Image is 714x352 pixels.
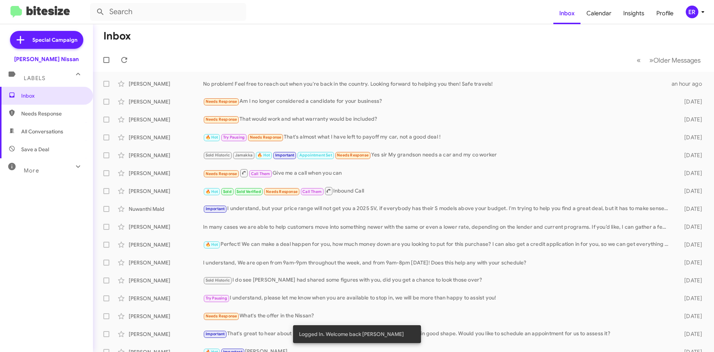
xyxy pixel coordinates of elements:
div: Give me a call when you can [203,168,672,178]
span: Needs Response [206,117,237,122]
span: Sold [223,189,232,194]
span: 🔥 Hot [206,242,218,247]
div: [PERSON_NAME] [129,223,203,231]
span: All Conversations [21,128,63,135]
div: [DATE] [672,223,708,231]
div: [PERSON_NAME] Nissan [14,56,79,63]
div: [PERSON_NAME] [129,241,203,248]
span: Special Campaign [32,36,77,44]
span: Needs Response [21,110,84,117]
span: 🔥 Hot [257,153,270,158]
div: [PERSON_NAME] [129,330,203,338]
div: That's almost what I have left to payoff my car, not a good deal ! [203,133,672,142]
span: Call Them [302,189,322,194]
span: Needs Response [206,314,237,318]
div: an hour ago [672,80,708,88]
div: [DATE] [672,134,708,141]
span: Important [275,153,295,158]
span: Try Pausing [206,296,227,301]
span: « [637,56,641,65]
a: Insights [617,3,650,24]
h1: Inbox [103,30,131,42]
div: No problem! Feel free to reach out when you're back in the country. Looking forward to helping yo... [203,80,672,88]
div: That would work and what warranty would be included? [203,115,672,124]
div: [DATE] [672,152,708,159]
a: Inbox [553,3,580,24]
div: [DATE] [672,169,708,177]
span: Needs Response [266,189,297,194]
span: Sold Historic [206,278,230,283]
div: [PERSON_NAME] [129,169,203,177]
div: That's great to hear about the recent maintenance! It sounds like the vehicle is in good shape. W... [203,330,672,338]
div: Nuwanthi Mald [129,205,203,213]
span: Try Pausing [223,135,245,140]
div: Perfect! We can make a deal happen for you, how much money down are you looking to put for this p... [203,240,672,249]
button: Next [645,53,705,68]
div: [PERSON_NAME] [129,313,203,320]
a: Special Campaign [10,31,83,49]
div: [DATE] [672,98,708,105]
input: Search [90,3,246,21]
div: I understand, please let me know when you are available to stop in, we will be more than happy to... [203,294,672,302]
div: [PERSON_NAME] [129,134,203,141]
a: Profile [650,3,679,24]
div: [PERSON_NAME] [129,259,203,266]
div: Am I no longer considered a candidate for your business? [203,97,672,106]
span: Important [206,206,225,211]
span: Call Them [251,171,270,176]
span: Appointment Set [299,153,332,158]
span: 🔥 Hot [206,189,218,194]
button: Previous [632,53,645,68]
nav: Page navigation example [633,53,705,68]
div: I do see [PERSON_NAME] had shared some figures with you, did you get a chance to look those over? [203,276,672,285]
span: Logged In. Welcome back [PERSON_NAME] [299,330,404,338]
div: [PERSON_NAME] [129,277,203,284]
div: ER [686,6,698,18]
div: I understand, but your price range will not get you a 2025 SV, if everybody has their S models ab... [203,204,672,213]
span: Needs Response [206,171,237,176]
span: » [649,56,653,65]
div: [DATE] [672,241,708,248]
button: ER [679,6,706,18]
div: I understand, We are open from 9am-9pm throughout the week, and from 9am-8pm [DATE]! Does this he... [203,259,672,266]
span: Inbox [21,92,84,99]
div: [PERSON_NAME] [129,116,203,123]
div: [DATE] [672,205,708,213]
div: [DATE] [672,277,708,284]
span: Needs Response [250,135,282,140]
div: In many cases we are able to help customers move into something newer with the same or even a low... [203,223,672,231]
div: Yes sir My grandson needs a car and my co worker [203,151,672,159]
div: [DATE] [672,313,708,320]
span: Labels [24,75,45,82]
div: [DATE] [672,259,708,266]
span: 🔥 Hot [206,135,218,140]
span: Save a Deal [21,146,49,153]
div: [PERSON_NAME] [129,152,203,159]
div: [DATE] [672,187,708,195]
div: [DATE] [672,116,708,123]
span: More [24,167,39,174]
div: Inbound Call [203,186,672,196]
div: [PERSON_NAME] [129,80,203,88]
span: Jamakka [235,153,253,158]
div: [PERSON_NAME] [129,295,203,302]
div: [DATE] [672,330,708,338]
span: Needs Response [337,153,369,158]
span: Needs Response [206,99,237,104]
div: [PERSON_NAME] [129,98,203,105]
span: Older Messages [653,56,701,64]
span: Important [206,332,225,336]
div: [DATE] [672,295,708,302]
span: Sold Historic [206,153,230,158]
span: Sold Verified [237,189,261,194]
div: What's the offer in the Nissan? [203,312,672,320]
a: Calendar [580,3,617,24]
div: [PERSON_NAME] [129,187,203,195]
